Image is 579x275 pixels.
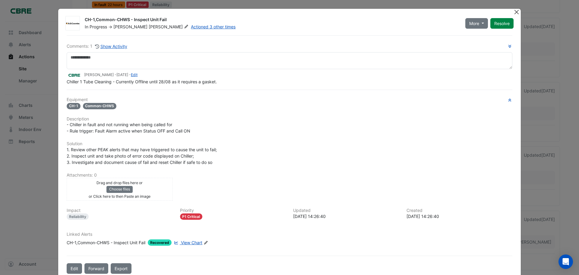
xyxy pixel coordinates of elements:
[67,239,145,246] div: CH-1,Common-CHWS - Inspect Unit Fail
[67,97,512,102] h6: Equipment
[180,213,203,220] div: P1 Critical
[67,141,512,146] h6: Solution
[67,147,218,165] span: 1. Review other PEAK alerts that may have triggered to cause the unit to fail; 2. Inspect unit an...
[67,173,512,178] h6: Attachments: 0
[204,241,208,245] fa-icon: Edit Linked Alerts
[89,194,150,199] small: or Click here to then Paste an image
[116,72,128,77] span: 2025-08-27 14:26:40
[293,213,399,219] div: [DATE] 14:26:40
[84,263,108,274] button: Forward
[67,208,173,213] h6: Impact
[131,72,138,77] a: Edit
[67,232,512,237] h6: Linked Alerts
[293,208,399,213] h6: Updated
[106,186,133,193] button: Choose files
[191,24,236,29] a: Actioned 3 other times
[95,43,128,50] button: Show Activity
[558,254,573,269] div: Open Intercom Messenger
[149,24,190,30] span: [PERSON_NAME]
[173,239,202,246] a: View Chart
[67,43,128,50] div: Comments: 1
[84,72,138,78] small: [PERSON_NAME] - -
[108,24,112,29] span: ->
[67,122,190,133] span: - Chiller in fault and not running when being called for - Rule trigger: Fault Alarm active when ...
[67,79,217,84] span: Chiller 1 Tube Cleaning - Currently Offline until 28/08 as it requires a gasket.
[148,239,172,246] span: Recovered
[96,181,143,185] small: Drag and drop files here or
[85,24,107,29] span: In Progress
[465,18,488,29] button: More
[113,24,147,29] span: [PERSON_NAME]
[469,20,479,27] span: More
[513,9,520,15] button: Close
[407,213,513,219] div: [DATE] 14:26:40
[83,103,117,109] span: Common-CHWS
[180,208,286,213] h6: Priority
[67,103,81,109] span: CH-1
[111,263,131,274] a: Export
[67,213,89,220] div: Reliability
[490,18,514,29] button: Resolve
[85,17,458,24] div: CH-1,Common-CHWS - Inspect Unit Fail
[66,21,80,27] img: AG Coombs
[407,208,513,213] h6: Created
[67,263,82,274] button: Edit
[67,117,512,122] h6: Description
[67,72,82,78] img: CBRE Charter Hall
[181,240,202,245] span: View Chart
